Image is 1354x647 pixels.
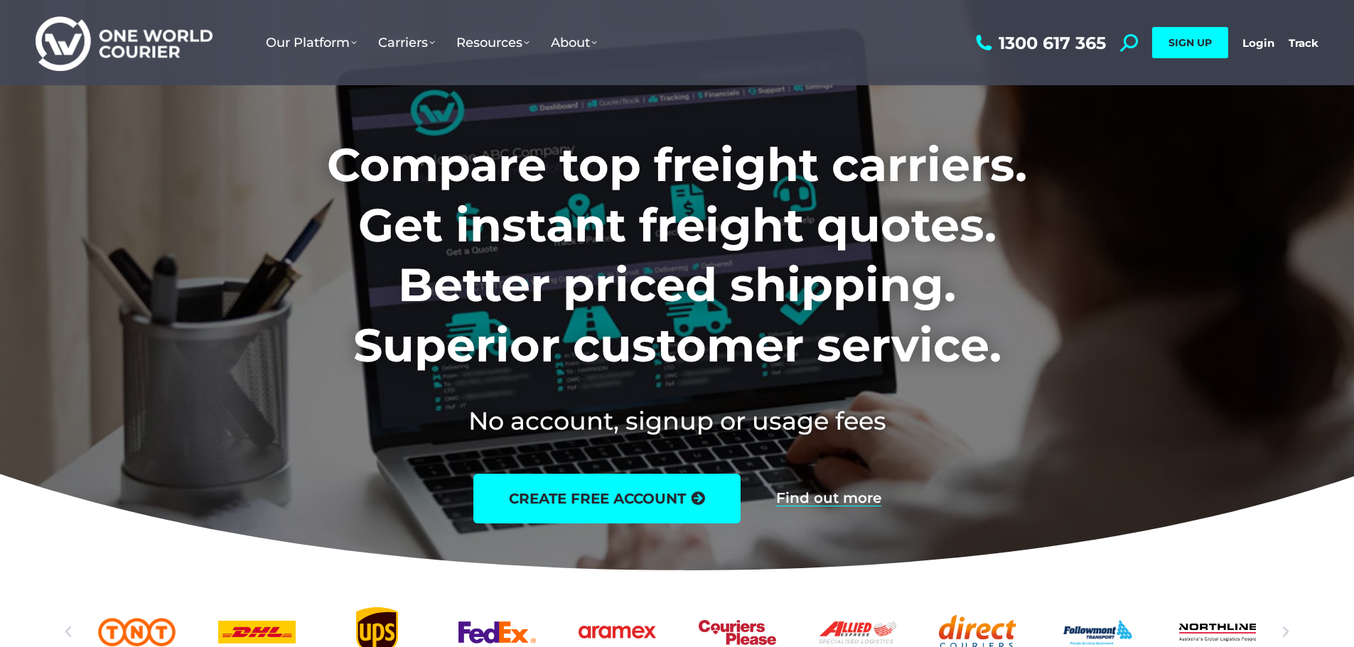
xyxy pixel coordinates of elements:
a: Track [1289,36,1318,50]
span: Carriers [378,35,435,50]
a: Resources [446,21,540,65]
h1: Compare top freight carriers. Get instant freight quotes. Better priced shipping. Superior custom... [233,135,1121,375]
img: One World Courier [36,14,213,72]
a: 1300 617 365 [972,34,1106,52]
span: Our Platform [266,35,357,50]
a: create free account [473,474,741,523]
h2: No account, signup or usage fees [233,403,1121,438]
a: Find out more [776,491,881,506]
a: Carriers [367,21,446,65]
a: SIGN UP [1152,27,1228,58]
a: Our Platform [255,21,367,65]
a: Login [1242,36,1274,50]
span: Resources [456,35,530,50]
span: About [551,35,597,50]
a: About [540,21,608,65]
span: SIGN UP [1168,36,1212,49]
